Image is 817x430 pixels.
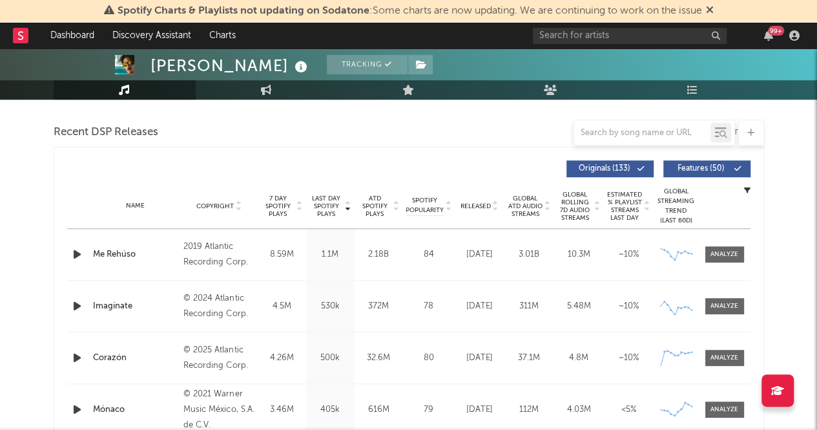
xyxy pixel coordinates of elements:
div: <5% [607,403,650,416]
div: 2019 Atlantic Recording Corp. [183,239,254,270]
span: Copyright [196,202,234,210]
span: Last Day Spotify Plays [309,195,344,218]
span: 7 Day Spotify Plays [261,195,295,218]
span: Estimated % Playlist Streams Last Day [607,191,643,222]
div: 1.1M [309,248,351,261]
div: © 2025 Atlantic Recording Corp. [183,343,254,374]
span: Released [460,202,491,210]
div: 3.01B [508,248,551,261]
span: : Some charts are now updating. We are continuing to work on the issue [118,6,702,16]
div: 311M [508,300,551,313]
div: 3.46M [261,403,303,416]
span: Spotify Charts & Playlists not updating on Sodatone [118,6,369,16]
span: Features ( 50 ) [672,165,731,173]
div: 84 [406,248,451,261]
div: 2.18B [358,248,400,261]
button: 99+ [764,30,773,41]
a: Corazón [93,352,178,365]
div: © 2024 Atlantic Recording Corp. [183,291,254,322]
div: 372M [358,300,400,313]
div: 112M [508,403,551,416]
div: [PERSON_NAME] [150,55,311,76]
div: 32.6M [358,352,400,365]
div: 500k [309,352,351,365]
div: ~ 10 % [607,352,650,365]
div: 530k [309,300,351,313]
div: 405k [309,403,351,416]
input: Search by song name or URL [574,128,710,138]
span: Dismiss [706,6,714,16]
span: Spotify Popularity [406,196,444,215]
a: Imagínate [93,300,178,313]
div: [DATE] [458,248,501,261]
div: 79 [406,403,451,416]
button: Originals(133) [566,160,654,177]
div: 616M [358,403,400,416]
button: Features(50) [663,160,750,177]
div: 99 + [768,26,784,36]
div: 4.03M [557,403,601,416]
a: Discovery Assistant [103,23,200,48]
div: 4.8M [557,352,601,365]
span: Global Rolling 7D Audio Streams [557,191,593,222]
input: Search for artists [533,28,727,44]
span: Originals ( 133 ) [575,165,634,173]
div: 8.59M [261,248,303,261]
div: Global Streaming Trend (Last 60D) [657,187,696,226]
div: [DATE] [458,352,501,365]
div: 5.48M [557,300,601,313]
span: ATD Spotify Plays [358,195,392,218]
div: [DATE] [458,300,501,313]
div: 37.1M [508,352,551,365]
button: Tracking [327,55,408,74]
span: Global ATD Audio Streams [508,195,543,218]
div: 78 [406,300,451,313]
a: Charts [200,23,245,48]
div: 4.26M [261,352,303,365]
a: Mónaco [93,403,178,416]
div: 10.3M [557,248,601,261]
a: Dashboard [41,23,103,48]
div: 80 [406,352,451,365]
div: Name [93,201,178,211]
div: 4.5M [261,300,303,313]
div: ~ 10 % [607,300,650,313]
a: Me Rehúso [93,248,178,261]
div: ~ 10 % [607,248,650,261]
div: [DATE] [458,403,501,416]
